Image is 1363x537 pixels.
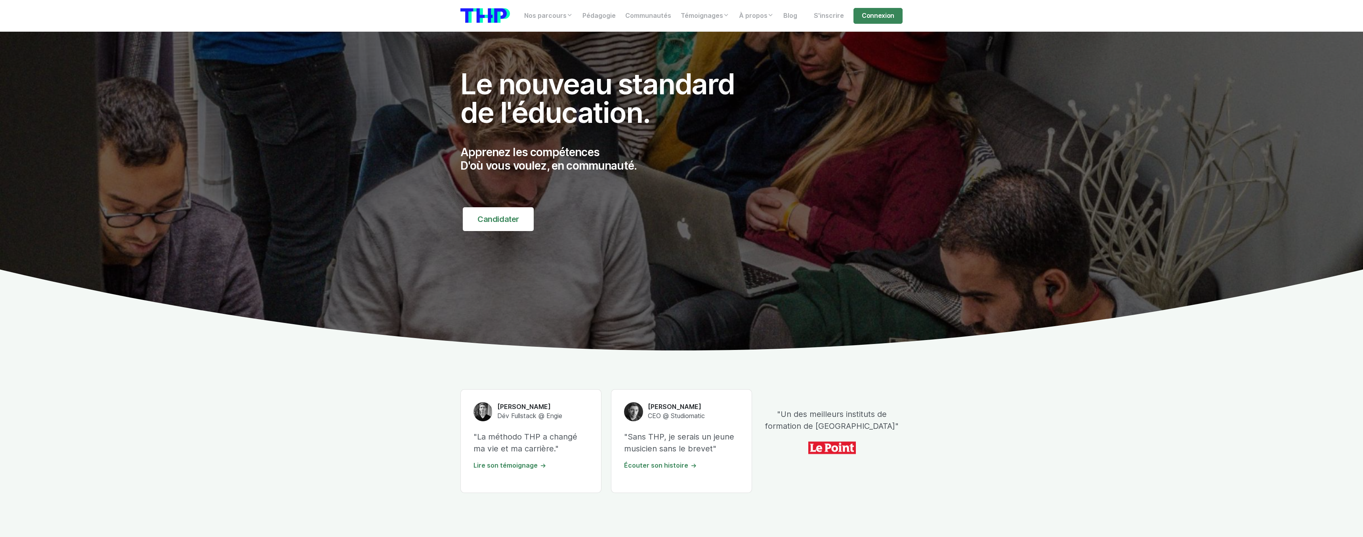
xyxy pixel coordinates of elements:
[473,431,588,455] p: "La méthodo THP a changé ma vie et ma carrière."
[578,8,620,24] a: Pédagogie
[497,403,562,411] h6: [PERSON_NAME]
[460,70,752,127] h1: Le nouveau standard de l'éducation.
[648,412,705,420] span: CEO @ Studiomatic
[853,8,903,24] a: Connexion
[473,402,493,421] img: Titouan
[624,431,739,455] p: "Sans THP, je serais un jeune musicien sans le brevet"
[808,438,856,457] img: icon
[779,8,802,24] a: Blog
[620,8,676,24] a: Communautés
[473,462,546,469] a: Lire son témoignage
[519,8,578,24] a: Nos parcours
[734,8,779,24] a: À propos
[648,403,705,411] h6: [PERSON_NAME]
[460,146,752,172] p: Apprenez les compétences D'où vous voulez, en communauté.
[624,462,697,469] a: Écouter son histoire
[463,207,534,231] a: Candidater
[624,402,643,421] img: Anthony
[497,412,562,420] span: Dév Fullstack @ Engie
[762,408,903,432] p: "Un des meilleurs instituts de formation de [GEOGRAPHIC_DATA]"
[676,8,734,24] a: Témoignages
[809,8,849,24] a: S'inscrire
[460,8,510,23] img: logo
